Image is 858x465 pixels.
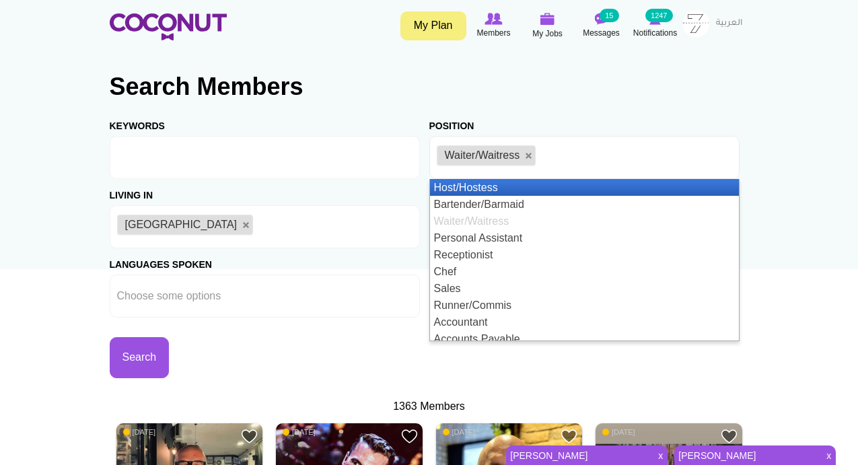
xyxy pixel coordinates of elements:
span: Messages [583,26,620,40]
li: Waiter/Waitress [430,213,739,229]
a: Browse Members Members [467,10,521,41]
img: My Jobs [540,13,555,25]
a: My Jobs My Jobs [521,10,575,42]
label: Keywords [110,110,165,133]
li: Bartender/Barmaid [430,196,739,213]
span: [GEOGRAPHIC_DATA] [125,219,238,230]
a: Add to Favourites [561,428,577,445]
span: [DATE] [602,427,635,437]
h2: Search Members [110,71,749,103]
span: [DATE] [283,427,316,437]
li: Receptionist [430,246,739,263]
div: 1363 Members [110,399,749,415]
span: Notifications [633,26,677,40]
span: Members [476,26,510,40]
img: Browse Members [485,13,502,25]
img: Messages [595,13,608,25]
small: 15 [600,9,618,22]
small: 1247 [645,9,672,22]
span: x [822,446,836,465]
li: Personal Assistant [430,229,739,246]
a: My Plan [400,11,466,40]
li: Accounts Payable [430,330,739,347]
button: Search [110,337,170,378]
span: Waiter/Waitress [445,149,520,161]
span: My Jobs [532,27,563,40]
span: [DATE] [443,427,476,437]
label: Languages Spoken [110,248,212,271]
img: Home [110,13,227,40]
li: Chef [430,263,739,280]
label: Living in [110,179,153,202]
label: Position [429,110,474,133]
span: x [653,446,668,465]
li: Runner/Commis [430,297,739,314]
li: Sales [430,280,739,297]
span: [DATE] [123,427,156,437]
li: Accountant [430,314,739,330]
li: Host/Hostess [430,179,739,196]
a: العربية [709,10,749,37]
a: Messages Messages 15 [575,10,629,41]
a: Add to Favourites [401,428,418,445]
a: [PERSON_NAME] [506,446,650,465]
a: Notifications Notifications 1247 [629,10,682,41]
a: Add to Favourites [241,428,258,445]
a: Add to Favourites [721,428,738,445]
a: [PERSON_NAME] [674,446,818,465]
